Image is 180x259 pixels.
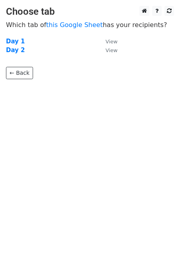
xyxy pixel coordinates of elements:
[6,38,25,45] a: Day 1
[6,47,25,54] a: Day 2
[6,67,33,79] a: ← Back
[106,39,117,45] small: View
[106,47,117,53] small: View
[6,6,174,18] h3: Choose tab
[6,21,174,29] p: Which tab of has your recipients?
[98,38,117,45] a: View
[98,47,117,54] a: View
[46,21,103,29] a: this Google Sheet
